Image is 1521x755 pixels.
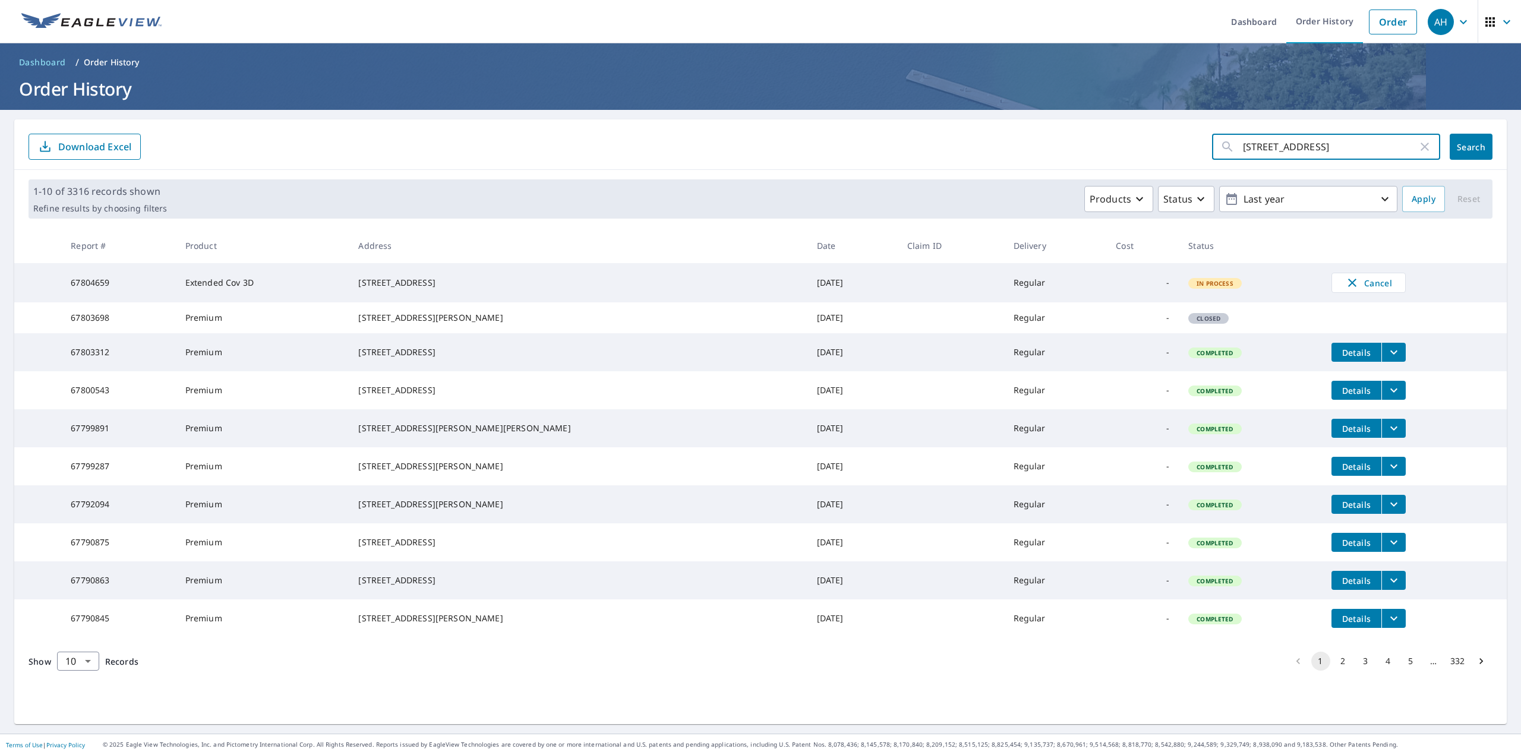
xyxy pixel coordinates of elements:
[358,612,797,624] div: [STREET_ADDRESS][PERSON_NAME]
[1381,381,1406,400] button: filesDropdownBtn-67800543
[1381,419,1406,438] button: filesDropdownBtn-67799891
[1339,347,1374,358] span: Details
[358,277,797,289] div: [STREET_ADDRESS]
[358,312,797,324] div: [STREET_ADDRESS][PERSON_NAME]
[103,740,1515,749] p: © 2025 Eagle View Technologies, Inc. and Pictometry International Corp. All Rights Reserved. Repo...
[61,485,176,523] td: 67792094
[176,447,349,485] td: Premium
[1084,186,1153,212] button: Products
[1158,186,1214,212] button: Status
[1381,609,1406,628] button: filesDropdownBtn-67790845
[1106,371,1179,409] td: -
[1243,130,1418,163] input: Address, Report #, Claim ID, etc.
[1339,385,1374,396] span: Details
[176,228,349,263] th: Product
[1004,228,1107,263] th: Delivery
[1331,343,1381,362] button: detailsBtn-67803312
[1106,523,1179,561] td: -
[1331,609,1381,628] button: detailsBtn-67790845
[57,645,99,678] div: 10
[61,228,176,263] th: Report #
[61,302,176,333] td: 67803698
[1004,333,1107,371] td: Regular
[358,536,797,548] div: [STREET_ADDRESS]
[1239,189,1378,210] p: Last year
[358,346,797,358] div: [STREET_ADDRESS]
[176,485,349,523] td: Premium
[807,523,898,561] td: [DATE]
[1090,192,1131,206] p: Products
[1339,575,1374,586] span: Details
[1189,539,1240,547] span: Completed
[1412,192,1435,207] span: Apply
[1334,652,1353,671] button: Go to page 2
[176,302,349,333] td: Premium
[58,140,131,153] p: Download Excel
[1219,186,1397,212] button: Last year
[1106,447,1179,485] td: -
[1447,652,1468,671] button: Go to page 332
[1163,192,1192,206] p: Status
[6,741,43,749] a: Terms of Use
[1106,599,1179,637] td: -
[29,656,51,667] span: Show
[176,333,349,371] td: Premium
[1189,577,1240,585] span: Completed
[1189,463,1240,471] span: Completed
[61,333,176,371] td: 67803312
[1004,447,1107,485] td: Regular
[1428,9,1454,35] div: AH
[807,599,898,637] td: [DATE]
[1402,186,1445,212] button: Apply
[807,333,898,371] td: [DATE]
[176,263,349,302] td: Extended Cov 3D
[1189,615,1240,623] span: Completed
[1381,343,1406,362] button: filesDropdownBtn-67803312
[1339,461,1374,472] span: Details
[29,134,141,160] button: Download Excel
[1106,409,1179,447] td: -
[1004,485,1107,523] td: Regular
[807,485,898,523] td: [DATE]
[1356,652,1375,671] button: Go to page 3
[1106,302,1179,333] td: -
[21,13,162,31] img: EV Logo
[349,228,807,263] th: Address
[1424,655,1443,667] div: …
[1339,537,1374,548] span: Details
[176,371,349,409] td: Premium
[1369,10,1417,34] a: Order
[176,561,349,599] td: Premium
[1004,561,1107,599] td: Regular
[1004,302,1107,333] td: Regular
[1287,652,1492,671] nav: pagination navigation
[1004,523,1107,561] td: Regular
[176,409,349,447] td: Premium
[61,599,176,637] td: 67790845
[1311,652,1330,671] button: page 1
[898,228,1004,263] th: Claim ID
[1331,457,1381,476] button: detailsBtn-67799287
[1331,273,1406,293] button: Cancel
[1179,228,1322,263] th: Status
[1339,613,1374,624] span: Details
[1189,349,1240,357] span: Completed
[1459,141,1483,153] span: Search
[358,498,797,510] div: [STREET_ADDRESS][PERSON_NAME]
[46,741,85,749] a: Privacy Policy
[807,447,898,485] td: [DATE]
[1106,561,1179,599] td: -
[1381,495,1406,514] button: filesDropdownBtn-67792094
[1402,652,1421,671] button: Go to page 5
[1472,652,1491,671] button: Go to next page
[358,574,797,586] div: [STREET_ADDRESS]
[1004,599,1107,637] td: Regular
[358,422,797,434] div: [STREET_ADDRESS][PERSON_NAME][PERSON_NAME]
[1331,533,1381,552] button: detailsBtn-67790875
[1189,279,1241,288] span: In Process
[1004,409,1107,447] td: Regular
[14,53,71,72] a: Dashboard
[61,447,176,485] td: 67799287
[105,656,138,667] span: Records
[807,228,898,263] th: Date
